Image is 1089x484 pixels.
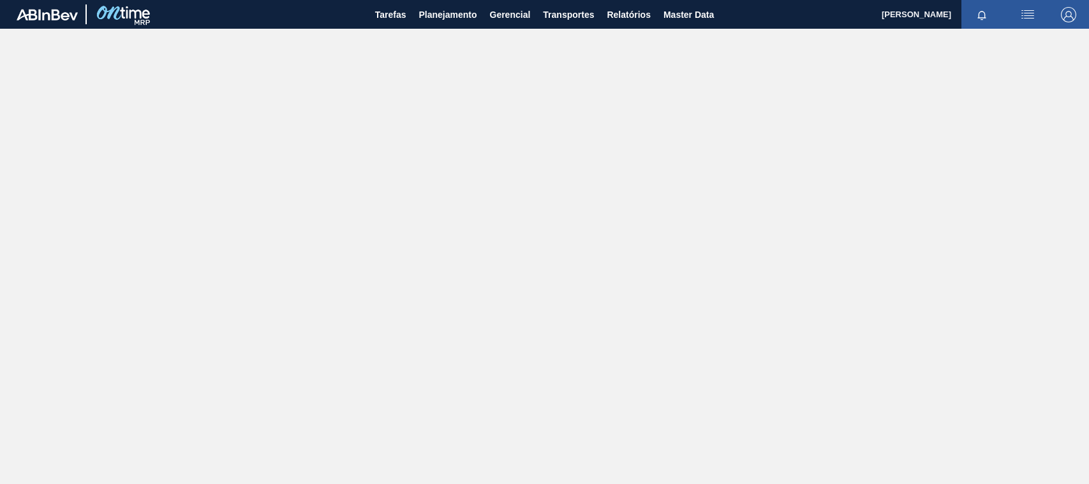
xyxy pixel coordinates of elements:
[419,7,477,22] span: Planejamento
[543,7,594,22] span: Transportes
[490,7,531,22] span: Gerencial
[1020,7,1035,22] img: userActions
[663,7,714,22] span: Master Data
[375,7,406,22] span: Tarefas
[1061,7,1076,22] img: Logout
[17,9,78,20] img: TNhmsLtSVTkK8tSr43FrP2fwEKptu5GPRR3wAAAABJRU5ErkJggg==
[961,6,1002,24] button: Notificações
[607,7,650,22] span: Relatórios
